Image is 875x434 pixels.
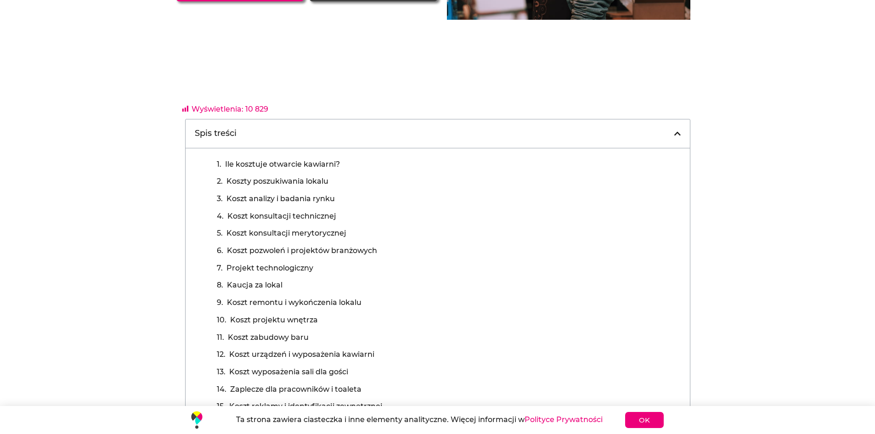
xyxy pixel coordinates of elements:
a: Koszt urządzeń i wyposażenia kawiarni [229,348,374,361]
a: Zaplecze dla pracowników i toaleta [230,383,361,396]
a: Projekt technologiczny [226,261,313,275]
a: Koszt reklamy i identyfikacji zewnętrznej [229,400,383,413]
img: własna kawiarnia [187,411,206,429]
a: Ile kosztuje otwarcie kawiarni? [225,158,340,171]
a: Koszt wyposażenia sali dla gości [229,365,348,379]
span: OK [639,417,650,423]
h4: Spis treści [195,129,674,139]
a: Koszt remontu i wykończenia lokalu [227,296,361,310]
h2: Ta strona zawiera ciasteczka i inne elementy analityczne. Więcej informacji w [222,415,616,425]
a: Koszt pozwoleń i projektów branżowych [227,244,377,258]
a: Polityce Prywatności [525,415,603,424]
span: Wyświetlenia: [192,105,243,113]
a: Koszt projektu wnętrza [230,313,318,327]
a: OK [625,412,664,428]
a: Koszt zabudowy baru [228,331,309,344]
div: Close table of contents [674,130,681,137]
a: Koszty poszukiwania lokalu [226,175,328,188]
a: Koszt konsultacji technicznej [227,209,336,223]
a: Kaucja za lokal [227,278,282,292]
span: 10 829 [245,105,268,113]
a: Koszt analizy i badania rynku [226,192,335,206]
a: Koszt konsultacji merytorycznej [226,226,346,240]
